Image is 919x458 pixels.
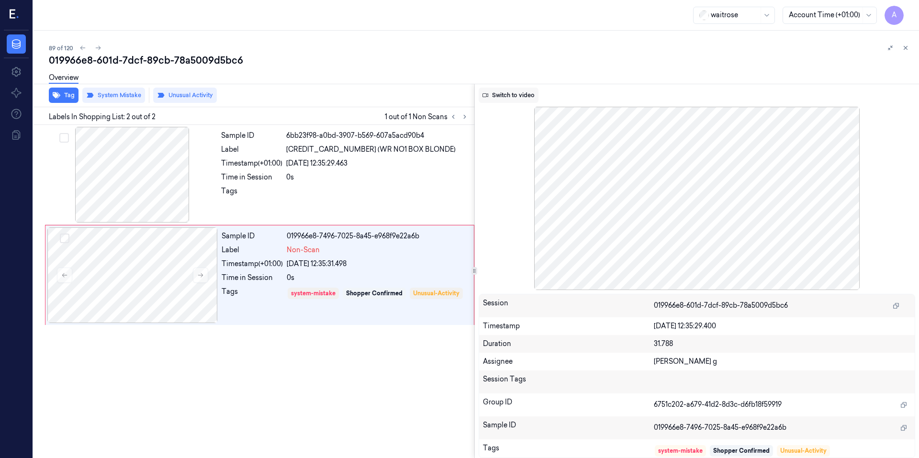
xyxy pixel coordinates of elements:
div: Sample ID [222,231,283,241]
span: [CREDIT_CARD_NUMBER] (WR NO1 BOX BLONDE) [286,145,456,155]
span: Labels In Shopping List: 2 out of 2 [49,112,156,122]
div: Sample ID [221,131,282,141]
div: 0s [287,273,468,283]
div: Assignee [483,357,654,367]
div: Label [221,145,282,155]
div: Time in Session [222,273,283,283]
div: Duration [483,339,654,349]
button: Unusual Activity [153,88,217,103]
div: Unusual-Activity [413,289,459,298]
button: Select row [60,234,69,243]
span: 1 out of 1 Non Scans [385,111,471,123]
div: Shopper Confirmed [713,447,770,455]
div: Label [222,245,283,255]
div: Timestamp (+01:00) [221,158,282,168]
button: Switch to video [479,88,538,103]
div: [DATE] 12:35:29.400 [654,321,911,331]
div: Group ID [483,397,654,413]
span: 019966e8-601d-7dcf-89cb-78a5009d5bc6 [654,301,788,311]
div: Tags [222,287,283,314]
div: system-mistake [291,289,336,298]
span: 89 of 120 [49,44,73,52]
div: Unusual-Activity [780,447,827,455]
div: Sample ID [483,420,654,436]
a: Overview [49,73,78,84]
div: Session [483,298,654,313]
div: 0s [286,172,469,182]
span: 019966e8-7496-7025-8a45-e968f9e22a6b [654,423,786,433]
div: Shopper Confirmed [346,289,403,298]
div: system-mistake [658,447,703,455]
button: System Mistake [82,88,145,103]
div: 019966e8-601d-7dcf-89cb-78a5009d5bc6 [49,54,911,67]
div: Timestamp (+01:00) [222,259,283,269]
div: 31.788 [654,339,911,349]
div: Tags [221,186,282,201]
div: [PERSON_NAME] g [654,357,911,367]
div: 6bb23f98-a0bd-3907-b569-607a5acd90b4 [286,131,469,141]
div: Timestamp [483,321,654,331]
button: Tag [49,88,78,103]
span: Non-Scan [287,245,320,255]
button: A [885,6,904,25]
div: [DATE] 12:35:29.463 [286,158,469,168]
div: Session Tags [483,374,654,390]
div: Time in Session [221,172,282,182]
span: 6751c202-a679-41d2-8d3c-d6fb18f59919 [654,400,782,410]
div: [DATE] 12:35:31.498 [287,259,468,269]
div: 019966e8-7496-7025-8a45-e968f9e22a6b [287,231,468,241]
button: Select row [59,133,69,143]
